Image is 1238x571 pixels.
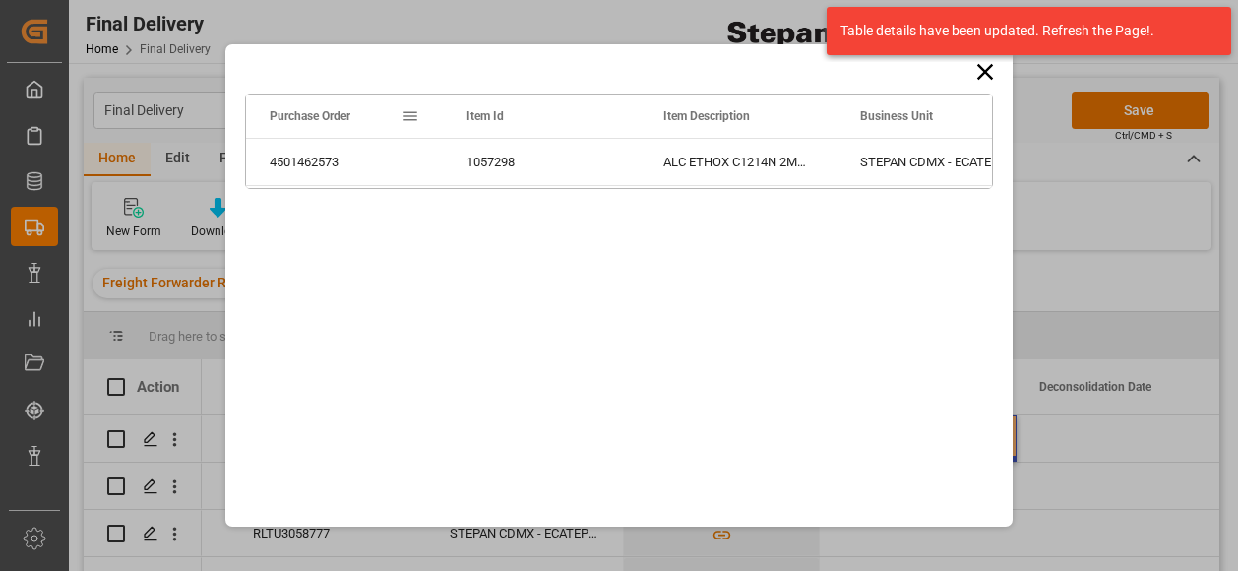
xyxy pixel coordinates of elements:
div: 4501462573 [246,139,443,185]
div: Table details have been updated. Refresh the Page!. [840,21,1203,41]
span: Purchase Order [270,109,350,123]
span: Business Unit [860,109,933,123]
div: STEPAN CDMX - ECATEPEC [836,139,1033,185]
div: 1057298 [443,139,640,185]
span: Item Id [466,109,504,123]
span: Item Description [663,109,750,123]
div: ALC ETHOX C1214N 2MX PF276 BULK [640,139,836,185]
